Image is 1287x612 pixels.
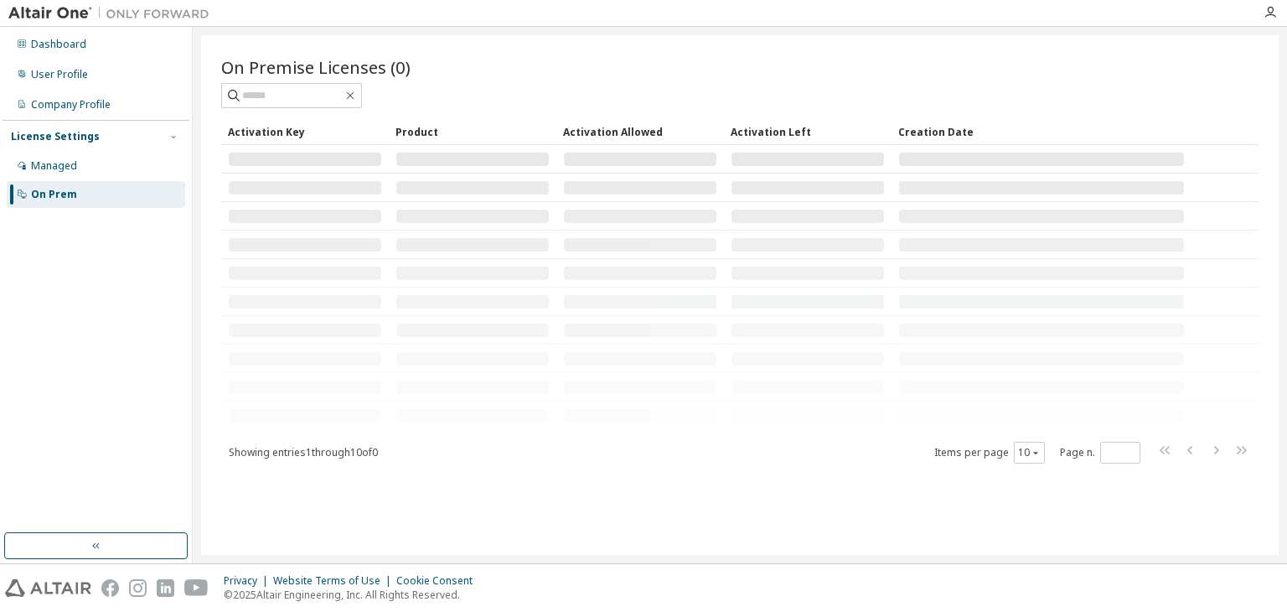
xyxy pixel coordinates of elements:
[1018,446,1041,459] button: 10
[224,588,483,602] p: © 2025 Altair Engineering, Inc. All Rights Reserved.
[31,188,77,201] div: On Prem
[11,130,100,143] div: License Settings
[1060,442,1140,464] span: Page n.
[228,118,382,145] div: Activation Key
[221,55,411,79] span: On Premise Licenses (0)
[934,442,1045,464] span: Items per page
[31,98,111,112] div: Company Profile
[229,445,378,459] span: Showing entries 1 through 10 of 0
[5,579,91,597] img: altair_logo.svg
[395,118,550,145] div: Product
[731,118,885,145] div: Activation Left
[898,118,1185,145] div: Creation Date
[396,574,483,588] div: Cookie Consent
[184,579,209,597] img: youtube.svg
[31,159,77,173] div: Managed
[273,574,396,588] div: Website Terms of Use
[31,68,88,81] div: User Profile
[31,38,86,51] div: Dashboard
[157,579,174,597] img: linkedin.svg
[563,118,717,145] div: Activation Allowed
[224,574,273,588] div: Privacy
[129,579,147,597] img: instagram.svg
[8,5,218,22] img: Altair One
[101,579,119,597] img: facebook.svg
